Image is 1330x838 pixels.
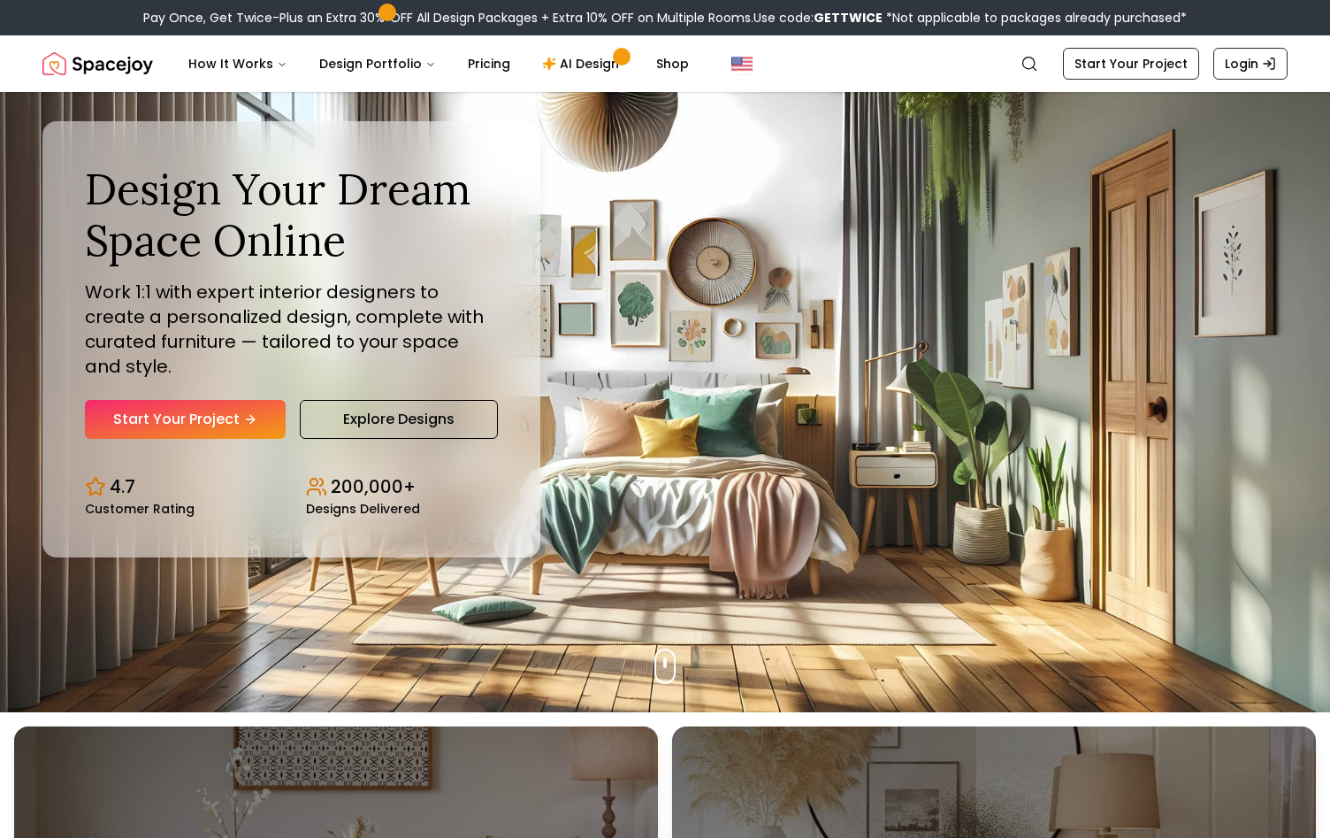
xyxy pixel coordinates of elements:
[174,46,703,81] nav: Main
[331,474,416,499] p: 200,000+
[85,460,498,515] div: Design stats
[306,503,420,515] small: Designs Delivered
[454,46,524,81] a: Pricing
[85,164,498,265] h1: Design Your Dream Space Online
[883,9,1187,27] span: *Not applicable to packages already purchased*
[1063,48,1199,80] a: Start Your Project
[731,53,753,74] img: United States
[85,400,286,439] a: Start Your Project
[85,280,498,379] p: Work 1:1 with expert interior designers to create a personalized design, complete with curated fu...
[42,35,1288,92] nav: Global
[300,400,498,439] a: Explore Designs
[1213,48,1288,80] a: Login
[143,9,1187,27] div: Pay Once, Get Twice-Plus an Extra 30% OFF All Design Packages + Extra 10% OFF on Multiple Rooms.
[642,46,703,81] a: Shop
[814,9,883,27] b: GETTWICE
[174,46,302,81] button: How It Works
[753,9,883,27] span: Use code:
[85,503,195,515] small: Customer Rating
[42,46,153,81] img: Spacejoy Logo
[528,46,638,81] a: AI Design
[42,46,153,81] a: Spacejoy
[305,46,450,81] button: Design Portfolio
[110,474,135,499] p: 4.7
